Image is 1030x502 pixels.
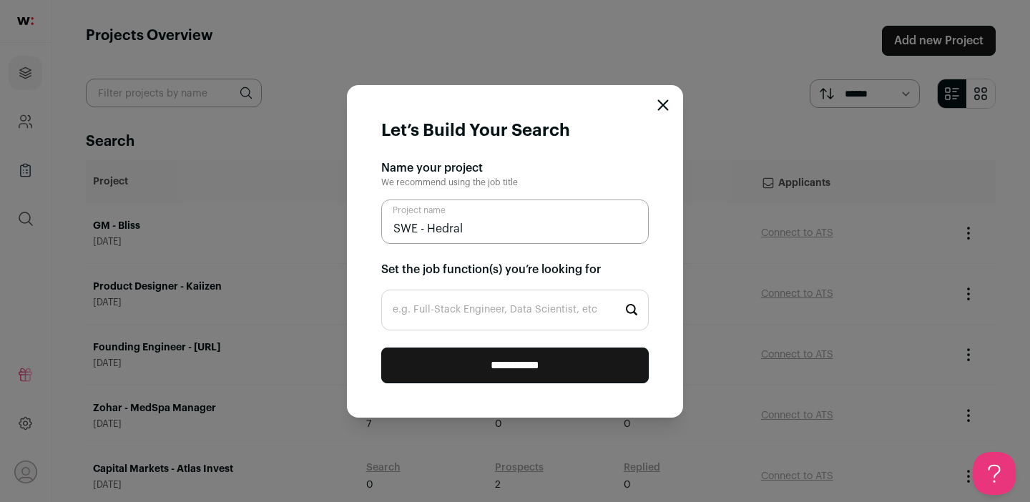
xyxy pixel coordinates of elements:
input: Project name [381,200,649,244]
h2: Set the job function(s) you’re looking for [381,261,649,278]
h1: Let’s Build Your Search [381,119,570,142]
h2: Name your project [381,159,649,177]
span: We recommend using the job title [381,178,518,187]
input: Start typing... [381,290,649,330]
iframe: Help Scout Beacon - Open [973,452,1016,495]
button: Close modal [657,99,669,111]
